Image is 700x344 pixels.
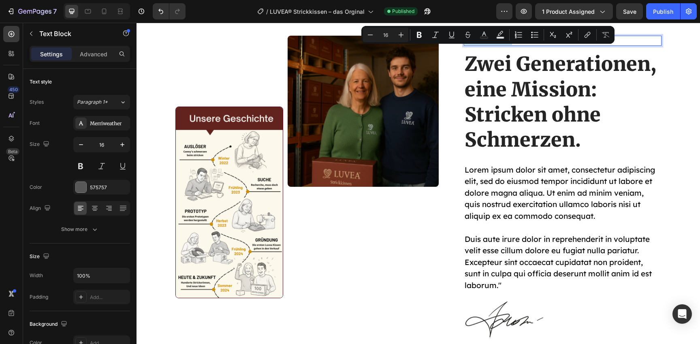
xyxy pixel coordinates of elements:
div: Text style [30,78,52,85]
div: Background [30,319,69,330]
div: Width [30,272,43,279]
iframe: Design area [137,23,700,344]
div: Add... [90,294,128,301]
div: Beta [6,148,19,155]
div: Color [30,184,42,191]
button: Show more [30,222,130,237]
span: Published [392,8,414,15]
span: 1 product assigned [542,7,595,16]
button: 7 [3,3,60,19]
input: Auto [74,268,130,283]
div: Publish [653,7,673,16]
p: 7 [53,6,57,16]
div: Open Intercom Messenger [672,304,692,324]
span: Save [623,8,636,15]
div: Align [30,203,52,214]
button: Publish [646,3,680,19]
p: Advanced [80,50,107,58]
button: Paragraph 1* [73,95,130,109]
div: Styles [30,98,44,106]
div: Size [30,139,51,150]
h2: Rich Text Editor. Editing area: main [327,28,525,131]
div: 575757 [90,184,128,191]
p: Settings [40,50,63,58]
div: Undo/Redo [153,3,186,19]
button: 1 product assigned [535,3,613,19]
button: Save [616,3,643,19]
span: LUVEA® Strickkissen – das Orginal [270,7,365,16]
div: Padding [30,293,48,301]
div: Show more [61,225,99,233]
div: Font [30,120,40,127]
p: Lorem ipsum dolor sit amet, consectetur adipiscing elit, sed do eiusmod tempor incididunt ut labo... [328,141,524,269]
p: Text Block [39,29,108,38]
img: gempages_580464914561237512-ef8f5b4e-fa1d-4a1e-ae8d-db696f599f18.png [327,279,408,318]
div: Editor contextual toolbar [361,26,615,44]
div: Size [30,251,51,262]
span: / [266,7,268,16]
p: Zwei Generationen, eine Mission: Stricken ohne Schmerzen. [328,29,524,130]
span: Paragraph 1* [77,98,108,106]
div: Merriweather [90,120,128,127]
div: 450 [8,86,19,93]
